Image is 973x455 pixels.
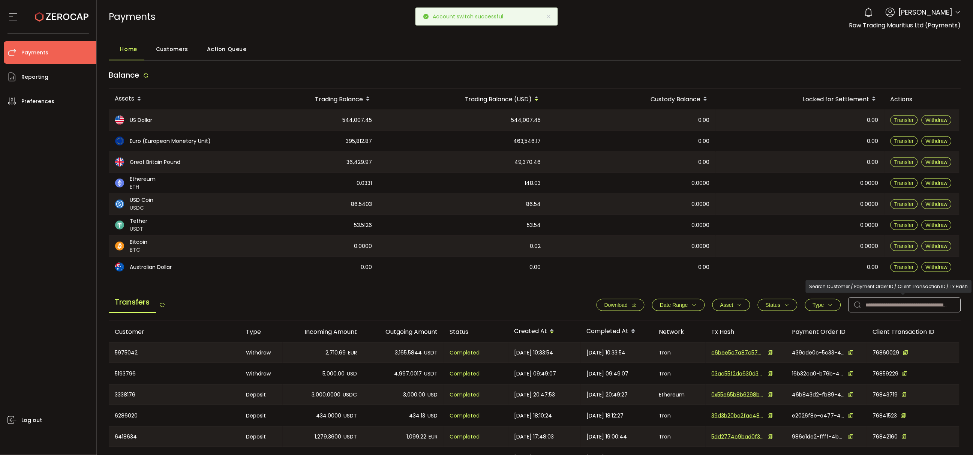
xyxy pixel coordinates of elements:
img: btc_portfolio.svg [115,242,124,251]
span: Transfer [895,243,914,249]
span: USDT [344,411,357,420]
span: 434.13 [409,411,426,420]
span: [DATE] 10:33:54 [514,348,553,357]
button: Withdraw [922,115,952,125]
span: Reporting [21,72,48,83]
span: [DATE] 19:00:44 [587,432,627,441]
p: Account switch successful [433,14,510,19]
span: USDT [424,348,438,357]
span: 39d3b20ba2fae48f85fbb9b7b79481d82f365b35d10c5b133fb50d26ec035e2d [712,412,764,420]
img: usdc_portfolio.svg [115,200,124,209]
span: EUR [429,432,438,441]
button: Withdraw [922,136,952,146]
button: Withdraw [922,157,952,167]
span: Euro (European Monetary Unit) [130,137,211,145]
span: 46b843d2-fb89-49d0-bdc4-853c0b98b3b4 [792,391,845,399]
span: 49,370.46 [515,158,541,167]
img: usd_portfolio.svg [115,116,124,125]
span: USDT [344,432,357,441]
span: Ethereum [130,175,156,183]
span: 86.54 [526,200,541,209]
span: Action Queue [207,42,247,57]
div: Outgoing Amount [363,327,444,336]
div: Search Customer / Payment Order ID / Client Transaction ID / Tx Hash [806,280,972,293]
button: Withdraw [922,241,952,251]
span: ETH [130,183,156,191]
span: Withdraw [926,138,948,144]
button: Transfer [891,157,918,167]
span: 544,007.45 [343,116,372,125]
div: Created At [508,325,581,338]
span: Completed [450,390,480,399]
div: Client Transaction ID [867,327,960,336]
div: Assets [109,93,225,105]
button: Transfer [891,199,918,209]
span: 0.0000 [692,200,710,209]
div: 5193796 [109,363,240,384]
span: [DATE] 09:49:07 [514,369,556,378]
span: Download [604,302,628,308]
span: USDT [424,369,438,378]
span: USD [428,411,438,420]
button: Date Range [652,299,705,311]
button: Withdraw [922,262,952,272]
span: Withdraw [926,222,948,228]
span: 434.0000 [316,411,342,420]
span: 986e1de2-ffff-4bbf-a4ff-64d7838b6e67 [792,433,845,441]
span: USD [428,390,438,399]
span: 76841523 [873,412,897,420]
span: Withdraw [926,117,948,123]
span: Withdraw [926,201,948,207]
span: 0.00 [867,263,879,272]
div: Withdraw [240,363,283,384]
button: Transfer [891,241,918,251]
span: Transfer [895,222,914,228]
span: [DATE] 20:49:27 [587,390,628,399]
span: Withdraw [926,243,948,249]
div: Trading Balance (USD) [378,93,547,105]
span: 0.02 [530,242,541,251]
span: USDT [130,225,148,233]
span: 4,997.0017 [394,369,422,378]
div: Actions [885,95,960,104]
span: Preferences [21,96,54,107]
button: Transfer [891,262,918,272]
div: Deposit [240,384,283,405]
span: 0.0000 [861,242,879,251]
div: Withdraw [240,342,283,363]
span: [DATE] 10:33:54 [587,348,626,357]
span: 0.00 [867,116,879,125]
span: Completed [450,348,480,357]
div: Tron [653,405,706,426]
button: Asset [712,299,750,311]
span: 0.00 [699,158,710,167]
span: Transfer [895,138,914,144]
span: 5,000.00 [323,369,345,378]
span: [DATE] 18:10:24 [514,411,552,420]
div: 6418634 [109,426,240,447]
span: 0.00 [530,263,541,272]
img: eur_portfolio.svg [115,137,124,146]
div: Deposit [240,426,283,447]
span: 148.03 [525,179,541,188]
span: 0.0000 [861,179,879,188]
span: 0.00 [699,116,710,125]
img: aud_portfolio.svg [115,263,124,272]
button: Withdraw [922,199,952,209]
span: Withdraw [926,159,948,165]
span: Completed [450,369,480,378]
span: Withdraw [926,264,948,270]
span: 463,546.17 [514,137,541,146]
span: Withdraw [926,180,948,186]
span: Type [813,302,824,308]
button: Withdraw [922,178,952,188]
span: 0.0331 [357,179,372,188]
div: Trading Balance [225,93,378,105]
span: BTC [130,246,148,254]
span: EUR [348,348,357,357]
span: 76860029 [873,349,900,357]
img: eth_portfolio.svg [115,179,124,188]
span: 544,007.45 [511,116,541,125]
button: Status [758,299,798,311]
span: c6bee5c7a87c577e72816dcf236c70ff9298d05c3d14fbd0c8d81a762009fc5e [712,349,764,357]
